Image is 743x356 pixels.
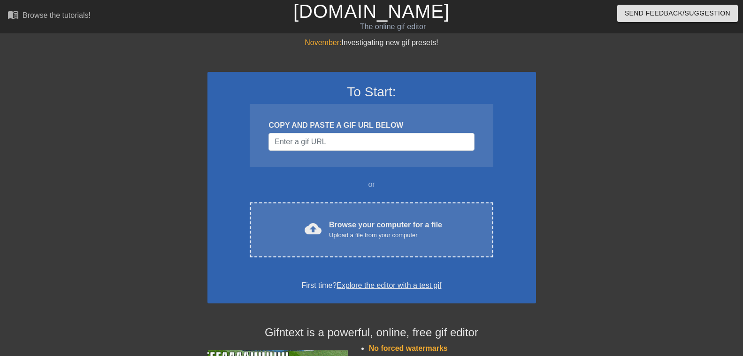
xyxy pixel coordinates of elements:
[625,8,730,19] span: Send Feedback/Suggestion
[207,326,536,340] h4: Gifntext is a powerful, online, free gif editor
[329,231,442,240] div: Upload a file from your computer
[337,281,441,289] a: Explore the editor with a test gif
[8,9,91,23] a: Browse the tutorials!
[617,5,738,22] button: Send Feedback/Suggestion
[220,280,524,291] div: First time?
[23,11,91,19] div: Browse the tutorials!
[329,219,442,240] div: Browse your computer for a file
[253,21,534,32] div: The online gif editor
[305,220,322,237] span: cloud_upload
[232,179,512,190] div: or
[305,39,341,46] span: November:
[369,344,448,352] span: No forced watermarks
[8,9,19,20] span: menu_book
[293,1,450,22] a: [DOMAIN_NAME]
[207,37,536,48] div: Investigating new gif presets!
[268,120,474,131] div: COPY AND PASTE A GIF URL BELOW
[220,84,524,100] h3: To Start:
[268,133,474,151] input: Username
